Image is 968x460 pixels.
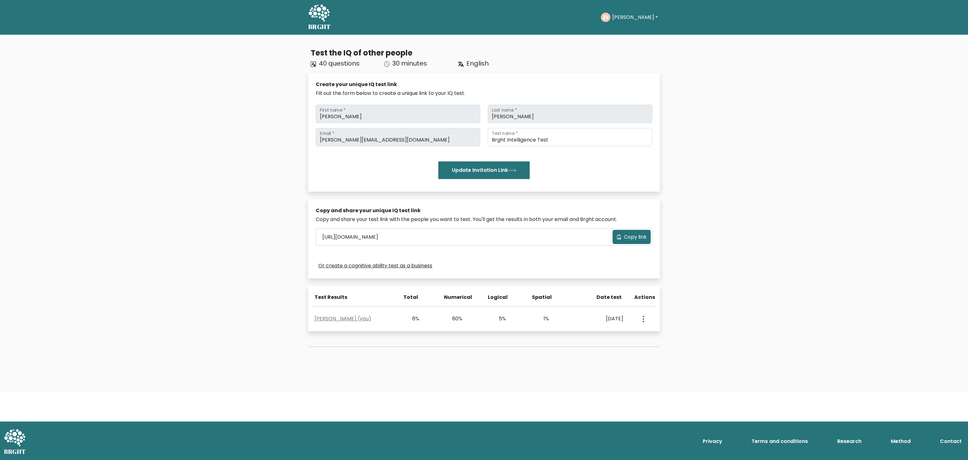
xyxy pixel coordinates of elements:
[401,315,419,323] div: 6%
[532,294,550,301] div: Spatial
[488,315,506,323] div: 5%
[400,294,418,301] div: Total
[531,315,549,323] div: 1%
[314,315,371,322] a: [PERSON_NAME] (you)
[308,3,331,32] a: BRGHT
[319,59,360,68] span: 40 questions
[316,81,652,88] div: Create your unique IQ test link
[602,14,609,21] text: JV
[749,435,810,448] a: Terms and conditions
[316,216,652,223] div: Copy and share your test link with the people you want to test. You'll get the results in both yo...
[634,294,656,301] div: Actions
[392,59,427,68] span: 30 minutes
[700,435,725,448] a: Privacy
[308,23,331,31] h5: BRGHT
[488,128,652,146] input: Test name
[624,233,647,241] span: Copy link
[316,105,480,123] input: First name
[445,315,463,323] div: 80%
[318,262,432,270] a: Or create a cognitive ability test as a business
[576,294,627,301] div: Date test
[610,13,660,21] button: [PERSON_NAME]
[613,230,651,244] button: Copy link
[314,294,392,301] div: Test Results
[316,90,652,97] div: Fill out the form below to create a unique link to your IQ test.
[311,47,660,59] div: Test the IQ of other people
[488,105,652,123] input: Last name
[444,294,462,301] div: Numerical
[888,435,913,448] a: Method
[438,161,530,179] button: Update Invitation Link
[488,294,506,301] div: Logical
[316,128,480,146] input: Email
[937,435,964,448] a: Contact
[574,315,623,323] div: [DATE]
[466,59,489,68] span: English
[316,207,652,214] div: Copy and share your unique IQ test link
[835,435,864,448] a: Research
